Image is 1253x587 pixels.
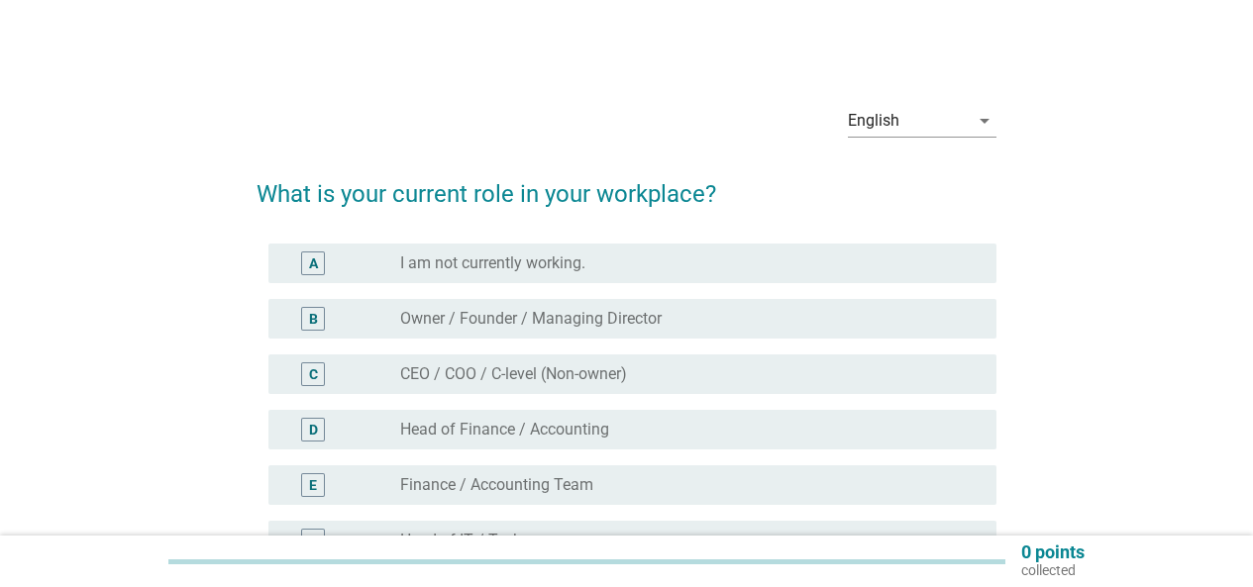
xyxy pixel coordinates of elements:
div: E [309,475,317,496]
div: D [309,420,318,440]
label: Head of IT / Tech [400,531,522,550]
p: collected [1021,561,1085,579]
i: arrow_drop_down [973,109,996,133]
p: 0 points [1021,543,1085,561]
div: C [309,364,318,385]
div: F [309,531,317,551]
label: Head of Finance / Accounting [400,420,609,440]
div: A [309,253,318,274]
div: B [309,309,318,330]
label: Owner / Founder / Managing Director [400,309,662,329]
h2: What is your current role in your workplace? [257,156,996,212]
label: Finance / Accounting Team [400,475,593,495]
label: I am not currently working. [400,253,585,273]
div: English [848,112,899,130]
label: CEO / COO / C-level (Non-owner) [400,364,627,384]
